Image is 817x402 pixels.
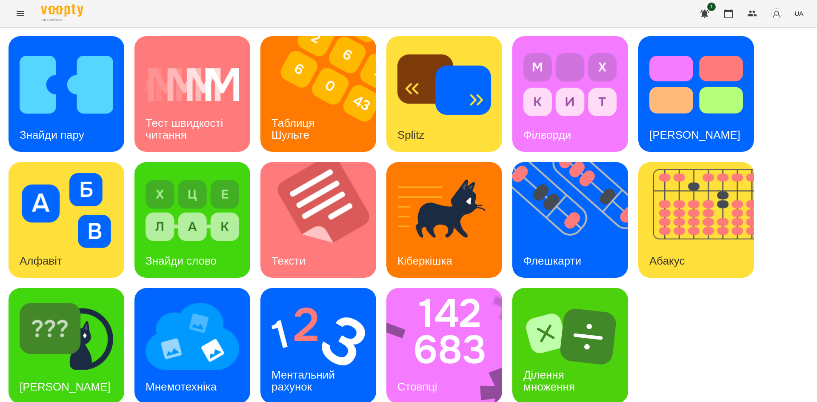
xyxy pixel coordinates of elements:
a: ТекстиТексти [260,162,376,278]
img: Ділення множення [523,299,617,374]
a: КіберкішкаКіберкішка [386,162,502,278]
img: Тест Струпа [649,47,743,122]
h3: Таблиця Шульте [271,117,318,141]
span: 1 [707,3,716,11]
a: ФілвордиФілворди [512,36,628,152]
h3: Алфавіт [20,254,62,267]
a: Тест швидкості читанняТест швидкості читання [134,36,250,152]
img: Кіберкішка [397,173,491,248]
img: Тексти [260,162,387,278]
h3: Знайди слово [146,254,217,267]
span: UA [794,9,803,18]
img: Знайди Кіберкішку [20,299,113,374]
img: Філворди [523,47,617,122]
a: Таблиця ШультеТаблиця Шульте [260,36,376,152]
a: АлфавітАлфавіт [9,162,124,278]
h3: Абакус [649,254,685,267]
img: Знайди пару [20,47,113,122]
h3: Ділення множення [523,368,575,393]
span: For Business [41,17,83,23]
a: Тест Струпа[PERSON_NAME] [638,36,754,152]
img: Алфавіт [20,173,113,248]
img: Voopty Logo [41,4,83,17]
img: Splitz [397,47,491,122]
h3: [PERSON_NAME] [20,380,111,393]
img: Знайди слово [146,173,239,248]
h3: Ментальний рахунок [271,368,338,393]
h3: [PERSON_NAME] [649,128,740,141]
button: Menu [10,3,31,24]
a: ФлешкартиФлешкарти [512,162,628,278]
h3: Splitz [397,128,425,141]
h3: Мнемотехніка [146,380,217,393]
a: АбакусАбакус [638,162,754,278]
img: Ментальний рахунок [271,299,365,374]
a: Знайди словоЗнайди слово [134,162,250,278]
h3: Кіберкішка [397,254,452,267]
img: Абакус [638,162,765,278]
img: Мнемотехніка [146,299,239,374]
a: Знайди паруЗнайди пару [9,36,124,152]
h3: Флешкарти [523,254,581,267]
h3: Філворди [523,128,571,141]
img: Таблиця Шульте [260,36,387,152]
button: UA [791,6,807,21]
h3: Тест швидкості читання [146,117,226,141]
img: avatar_s.png [771,8,783,20]
h3: Знайди пару [20,128,84,141]
h3: Тексти [271,254,306,267]
img: Флешкарти [512,162,639,278]
h3: Стовпці [397,380,437,393]
a: SplitzSplitz [386,36,502,152]
img: Тест швидкості читання [146,47,239,122]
